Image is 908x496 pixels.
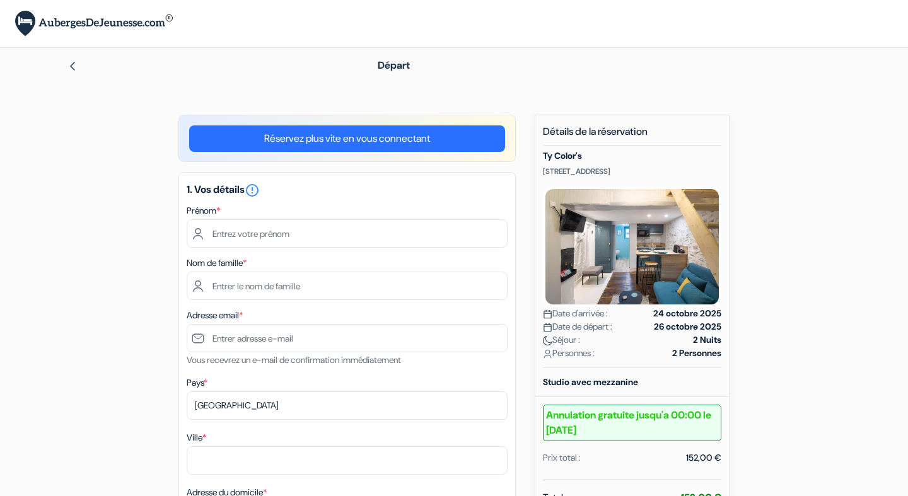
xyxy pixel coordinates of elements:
[187,219,508,248] input: Entrez votre prénom
[543,166,721,176] p: [STREET_ADDRESS]
[543,151,721,161] h5: Ty Color's
[543,451,581,464] div: Prix total :
[187,324,508,352] input: Entrer adresse e-mail
[672,347,721,360] strong: 2 Personnes
[187,183,508,198] h5: 1. Vos détails
[187,354,401,366] small: Vous recevrez un e-mail de confirmation immédiatement
[187,376,207,389] label: Pays
[15,11,173,37] img: AubergesDeJeunesse.com
[686,451,721,464] div: 152,00 €
[187,257,247,270] label: Nom de famille
[543,349,552,359] img: user_icon.svg
[543,320,612,333] span: Date de départ :
[543,309,552,319] img: calendar.svg
[245,183,260,196] a: error_outline
[189,125,505,152] a: Réservez plus vite en vous connectant
[543,307,608,320] span: Date d'arrivée :
[245,183,260,198] i: error_outline
[543,347,595,360] span: Personnes :
[187,309,243,322] label: Adresse email
[543,336,552,345] img: moon.svg
[187,431,206,444] label: Ville
[187,204,220,217] label: Prénom
[187,272,508,300] input: Entrer le nom de famille
[378,59,410,72] span: Départ
[543,323,552,332] img: calendar.svg
[543,376,638,388] b: Studio avec mezzanine
[543,333,580,347] span: Séjour :
[543,125,721,146] h5: Détails de la réservation
[543,405,721,441] b: Annulation gratuite jusqu'a 00:00 le [DATE]
[653,307,721,320] strong: 24 octobre 2025
[693,333,721,347] strong: 2 Nuits
[67,61,78,71] img: left_arrow.svg
[654,320,721,333] strong: 26 octobre 2025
